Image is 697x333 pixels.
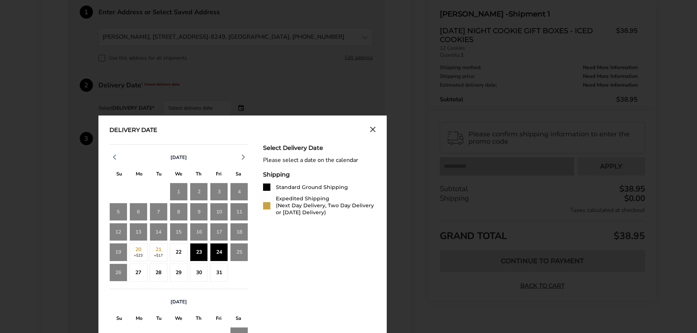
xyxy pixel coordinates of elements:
[263,157,376,164] div: Please select a date on the calendar
[168,154,190,161] button: [DATE]
[129,314,149,325] div: M
[263,144,376,151] div: Select Delivery Date
[109,314,129,325] div: S
[228,169,248,181] div: S
[276,184,348,191] div: Standard Ground Shipping
[209,169,228,181] div: F
[149,314,169,325] div: T
[370,126,376,135] button: Close calendar
[170,299,187,305] span: [DATE]
[276,195,376,216] div: Expedited Shipping (Next Day Delivery, Two Day Delivery or [DATE] Delivery)
[170,154,187,161] span: [DATE]
[263,171,376,178] div: Shipping
[149,169,169,181] div: T
[209,314,228,325] div: F
[189,169,209,181] div: T
[109,126,157,135] div: Delivery Date
[189,314,209,325] div: T
[169,169,188,181] div: W
[168,299,190,305] button: [DATE]
[169,314,188,325] div: W
[129,169,149,181] div: M
[228,314,248,325] div: S
[109,169,129,181] div: S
